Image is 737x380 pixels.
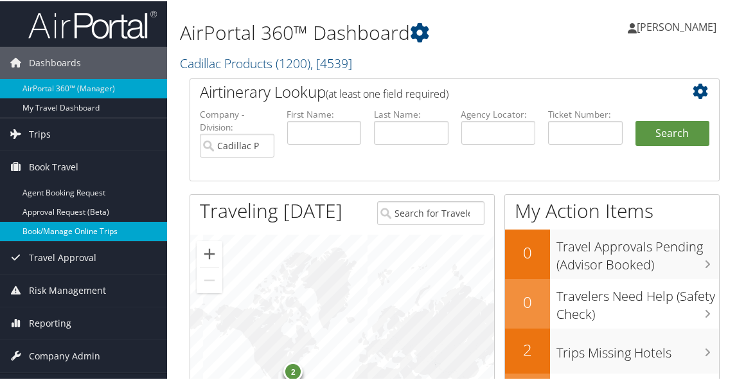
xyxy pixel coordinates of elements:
[180,18,546,45] h1: AirPortal 360™ Dashboard
[276,53,310,71] span: ( 1200 )
[284,361,303,380] div: 2
[29,273,106,305] span: Risk Management
[29,306,71,338] span: Reporting
[505,290,550,312] h2: 0
[374,107,448,120] label: Last Name:
[287,107,362,120] label: First Name:
[628,6,729,45] a: [PERSON_NAME]
[505,338,550,359] h2: 2
[505,240,550,262] h2: 0
[29,46,81,78] span: Dashboards
[637,19,716,33] span: [PERSON_NAME]
[200,196,342,223] h1: Traveling [DATE]
[505,228,719,278] a: 0Travel Approvals Pending (Advisor Booked)
[556,230,719,273] h3: Travel Approvals Pending (Advisor Booked)
[28,8,157,39] img: airportal-logo.png
[548,107,623,120] label: Ticket Number:
[635,120,710,145] button: Search
[200,107,274,133] label: Company - Division:
[461,107,536,120] label: Agency Locator:
[200,80,665,102] h2: Airtinerary Lookup
[180,53,352,71] a: Cadillac Products
[505,327,719,372] a: 2Trips Missing Hotels
[310,53,352,71] span: , [ 4539 ]
[29,339,100,371] span: Company Admin
[29,117,51,149] span: Trips
[29,240,96,273] span: Travel Approval
[29,150,78,182] span: Book Travel
[505,278,719,327] a: 0Travelers Need Help (Safety Check)
[197,266,222,292] button: Zoom out
[197,240,222,266] button: Zoom in
[326,86,448,100] span: (at least one field required)
[556,280,719,322] h3: Travelers Need Help (Safety Check)
[556,336,719,361] h3: Trips Missing Hotels
[377,200,484,224] input: Search for Traveler
[505,196,719,223] h1: My Action Items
